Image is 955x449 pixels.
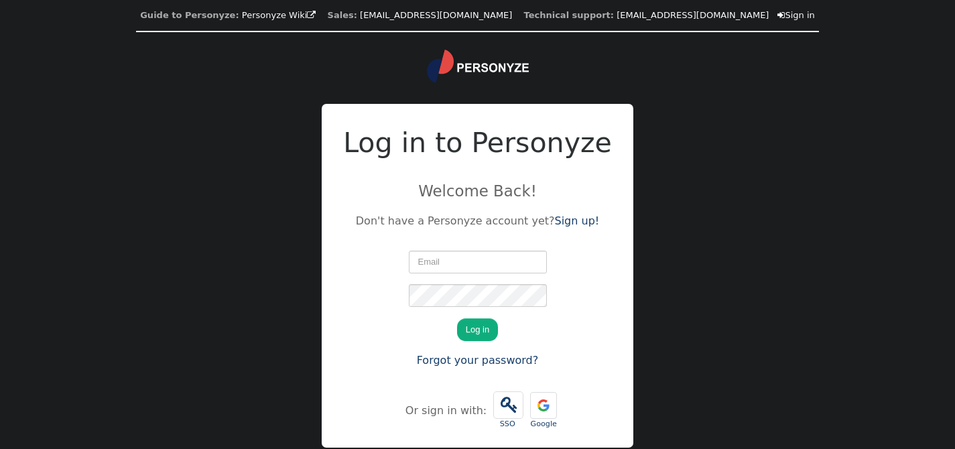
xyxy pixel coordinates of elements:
a: Sign up! [555,214,600,227]
img: logo.svg [427,50,529,83]
button: Log in [457,318,498,341]
b: Guide to Personyze: [140,10,239,20]
h2: Log in to Personyze [343,123,612,164]
span:  [777,11,785,19]
a: [EMAIL_ADDRESS][DOMAIN_NAME] [617,10,769,20]
input: Email [409,251,547,273]
a: Sign in [777,10,814,20]
span:  [307,11,316,19]
b: Sales: [328,10,357,20]
b: Technical support: [524,10,614,20]
a: Personyze Wiki [242,10,316,20]
div: Or sign in with: [405,403,490,419]
a: [EMAIL_ADDRESS][DOMAIN_NAME] [360,10,512,20]
a: Google [527,385,560,437]
div: Google [530,419,557,430]
p: Welcome Back! [343,180,612,202]
a:  SSO [490,385,527,437]
p: Don't have a Personyze account yet? [343,213,612,229]
div: SSO [493,419,521,430]
span:  [494,392,523,418]
a: Forgot your password? [417,354,539,367]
